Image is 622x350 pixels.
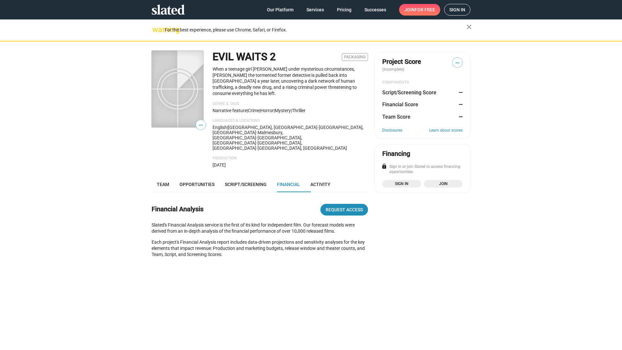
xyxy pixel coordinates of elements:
h2: Financial Analysis [152,205,203,214]
span: Narrative feature [213,108,247,113]
span: Team [157,182,169,187]
p: Production [213,156,368,161]
div: COMPONENTS [382,80,463,85]
span: Our Platform [267,4,294,16]
span: [GEOGRAPHIC_DATA], [GEOGRAPHIC_DATA] [228,125,317,130]
span: · [256,140,258,146]
mat-icon: close [465,23,473,31]
span: Sign in [386,181,417,187]
dd: — [456,113,463,120]
p: Each project's Financial Analysis report includes data-driven projections and sensitivity analyse... [152,239,368,257]
span: Mystery [275,108,291,113]
a: Join [424,180,463,188]
span: Sign in [449,4,465,15]
span: Opportunities [179,182,214,187]
span: Malmesbury, [GEOGRAPHIC_DATA] [213,130,283,140]
p: Languages & Locations [213,118,368,123]
a: Learn about scores [429,128,463,133]
dd: — [456,89,463,96]
span: | [259,108,260,113]
a: Opportunities [174,177,220,192]
a: Joinfor free [399,4,440,16]
span: | [247,108,248,113]
div: Financing [382,149,410,158]
dt: Script/Screening Score [382,89,436,96]
mat-icon: warning [152,26,160,33]
span: Request Access [326,204,363,216]
p: Slated's Financial Analysis service is the first of its kind for independent film. Our forecast m... [152,222,368,234]
span: Successes [364,4,386,16]
span: Project Score [382,57,421,66]
span: [GEOGRAPHIC_DATA], [GEOGRAPHIC_DATA] [213,140,302,151]
button: Request Access [320,204,368,216]
a: Pricing [332,4,357,16]
a: Our Platform [262,4,299,16]
a: Team [152,177,174,192]
span: · [256,135,258,140]
span: Thriller [292,108,305,113]
span: Services [306,4,324,16]
span: [GEOGRAPHIC_DATA], [GEOGRAPHIC_DATA] [258,146,347,151]
span: Join [404,4,435,16]
span: | [291,108,292,113]
span: [GEOGRAPHIC_DATA], [GEOGRAPHIC_DATA] [213,125,363,135]
a: Successes [359,4,391,16]
a: Activity [305,177,336,192]
span: · [256,146,258,151]
dt: Team Score [382,113,410,120]
span: Crime [248,108,259,113]
a: Services [301,4,329,16]
dt: Financial Score [382,101,418,108]
span: Script/Screening [225,182,267,187]
p: When a teenage girl [PERSON_NAME] under mysterious circumstances, [PERSON_NAME] the tormented for... [213,66,368,96]
span: [DATE] [213,162,226,168]
a: Financial [272,177,305,192]
span: | [227,125,228,130]
p: Genre & Tags [213,101,368,107]
a: Script/Screening [220,177,272,192]
span: English [213,125,227,130]
div: For the best experience, please use Chrome, Safari, or Firefox. [165,26,466,34]
span: Join [428,181,459,187]
div: Sign in or join Slated to access financing opportunities. [382,164,463,175]
span: Financial [277,182,300,187]
span: Pricing [337,4,351,16]
a: Disclosures [382,128,402,133]
span: Horror [260,108,274,113]
span: — [196,121,206,129]
span: [GEOGRAPHIC_DATA], [GEOGRAPHIC_DATA] [213,135,302,146]
span: · [317,125,319,130]
span: Packaging [342,53,368,61]
dd: — [456,101,463,108]
span: for free [415,4,435,16]
a: Sign in [382,180,421,188]
a: Sign in [444,4,470,16]
mat-icon: lock [381,163,387,169]
span: Activity [310,182,330,187]
span: — [453,59,462,67]
h1: EVIL WAITS 2 [213,50,276,64]
span: | [274,108,275,113]
span: · [256,130,258,135]
span: (incomplete) [382,67,406,72]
